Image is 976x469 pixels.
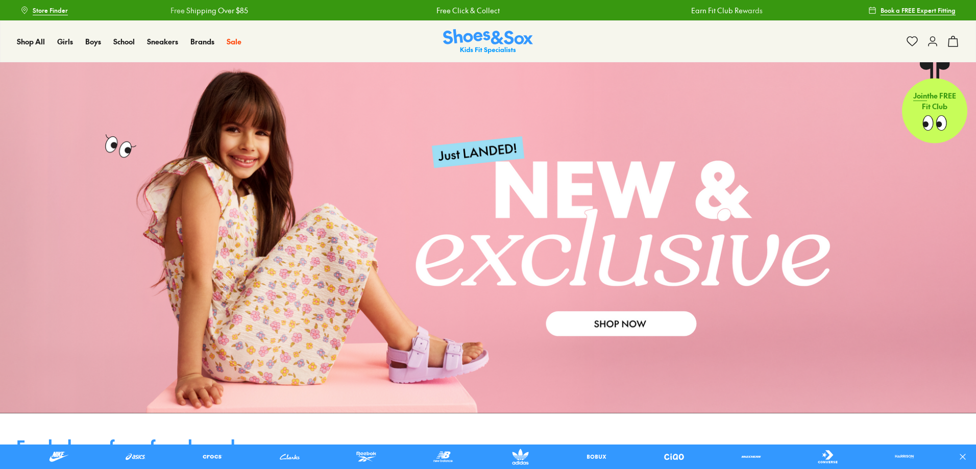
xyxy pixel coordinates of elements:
[33,6,68,15] span: Store Finder
[85,36,101,46] span: Boys
[691,5,763,16] a: Earn Fit Club Rewards
[17,36,45,47] a: Shop All
[190,36,214,46] span: Brands
[902,62,967,143] a: Jointhe FREE Fit Club
[147,36,178,47] a: Sneakers
[57,36,73,47] a: Girls
[902,82,967,120] p: the FREE Fit Club
[113,36,135,46] span: School
[57,36,73,46] span: Girls
[868,1,956,19] a: Book a FREE Expert Fitting
[443,29,533,54] a: Shoes & Sox
[227,36,241,46] span: Sale
[190,36,214,47] a: Brands
[227,36,241,47] a: Sale
[913,90,927,101] span: Join
[147,36,178,46] span: Sneakers
[170,5,248,16] a: Free Shipping Over $85
[85,36,101,47] a: Boys
[113,36,135,47] a: School
[881,6,956,15] span: Book a FREE Expert Fitting
[20,1,68,19] a: Store Finder
[17,36,45,46] span: Shop All
[436,5,500,16] a: Free Click & Collect
[443,29,533,54] img: SNS_Logo_Responsive.svg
